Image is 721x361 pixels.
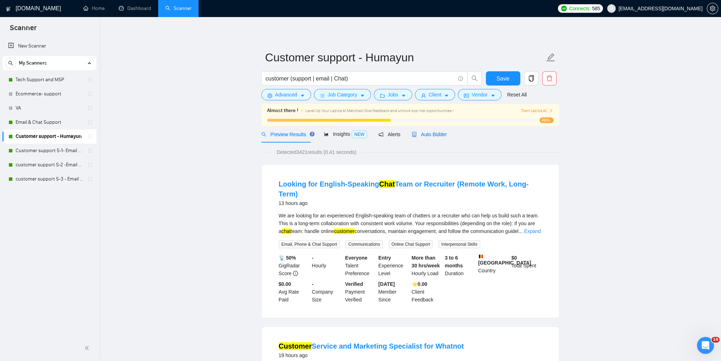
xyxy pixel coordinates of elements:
[549,109,553,113] span: right
[16,73,83,87] a: Tech Support and MSP
[165,5,192,11] a: searchScanner
[374,89,412,100] button: folderJobscaret-down
[305,108,454,113] span: Level Up Your Laziza AI Matches! Give feedback and unlock top-tier opportunities !
[83,5,105,11] a: homeHome
[328,91,357,99] span: Job Category
[378,132,383,137] span: notification
[401,93,406,98] span: caret-down
[429,91,442,99] span: Client
[4,23,42,38] span: Scanner
[345,255,367,261] b: Everyone
[444,93,449,98] span: caret-down
[324,132,329,137] span: area-chart
[87,148,93,154] span: holder
[309,131,315,137] div: Tooltip anchor
[279,199,542,207] div: 13 hours ago
[5,61,16,66] span: search
[275,91,297,99] span: Advanced
[380,93,385,98] span: folder
[510,254,543,277] div: Total Spent
[87,134,93,139] span: holder
[412,281,427,287] b: ⭐️ 0.00
[87,176,93,182] span: holder
[16,101,83,115] a: VA
[345,281,363,287] b: Verified
[261,132,266,137] span: search
[524,71,538,85] button: copy
[377,280,410,304] div: Member Since
[438,240,480,248] span: Interpersonal Skills
[344,280,377,304] div: Payment Verified
[87,120,93,125] span: holder
[310,254,344,277] div: Hourly
[378,132,400,137] span: Alerts
[478,254,483,259] img: 🇧🇪
[16,87,83,101] a: Ecommerce- support
[277,254,311,277] div: GigRadar Score
[421,93,426,98] span: user
[543,75,556,82] span: delete
[16,172,83,186] a: customer support S-3 - Email & Chat Support(Umair)
[87,162,93,168] span: holder
[293,271,298,276] span: info-circle
[261,89,311,100] button: settingAdvancedcaret-down
[412,255,440,268] b: More than 30 hrs/week
[569,5,590,12] span: Connects:
[119,5,151,11] a: dashboardDashboard
[707,6,718,11] span: setting
[19,56,47,70] span: My Scanners
[707,3,718,14] button: setting
[312,255,314,261] b: -
[511,255,517,261] b: $ 0
[378,255,391,261] b: Entry
[267,93,272,98] span: setting
[412,132,447,137] span: Auto Bidder
[458,89,501,100] button: idcardVendorcaret-down
[592,5,600,12] span: 585
[2,56,96,186] li: My Scanners
[477,254,510,277] div: Country
[478,254,531,266] b: [GEOGRAPHIC_DATA]
[521,107,553,114] button: Train Laziza AI
[542,71,556,85] button: delete
[2,39,96,53] li: New Scanner
[467,71,482,85] button: search
[267,107,298,115] span: Almost there !
[458,76,463,81] span: info-circle
[518,228,523,234] span: ...
[277,280,311,304] div: Avg Rate Paid
[310,280,344,304] div: Company Size
[546,53,555,62] span: edit
[445,255,463,268] b: 3 to 6 months
[87,91,93,97] span: holder
[281,228,290,234] mark: chat
[697,337,714,354] iframe: Intercom live chat
[490,93,495,98] span: caret-down
[312,281,314,287] b: -
[84,344,91,351] span: double-left
[87,77,93,83] span: holder
[539,117,554,123] span: 46%
[8,39,91,53] a: New Scanner
[609,6,614,11] span: user
[524,228,541,234] a: Expand
[351,130,367,138] span: NEW
[279,342,312,350] mark: Customer
[300,93,305,98] span: caret-down
[6,3,11,15] img: logo
[360,93,365,98] span: caret-down
[468,75,481,82] span: search
[443,254,477,277] div: Duration
[279,342,464,350] a: CustomerService and Marketing Specialist for Whatnot
[415,89,455,100] button: userClientcaret-down
[410,280,444,304] div: Client Feedback
[389,240,433,248] span: Online Chat Support
[472,91,487,99] span: Vendor
[324,131,367,137] span: Insights
[16,115,83,129] a: Email & Chat Support
[412,132,417,137] span: robot
[261,132,312,137] span: Preview Results
[711,337,720,343] span: 10
[279,351,464,360] div: 19 hours ago
[279,240,340,248] span: Email, Phone & Chat Support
